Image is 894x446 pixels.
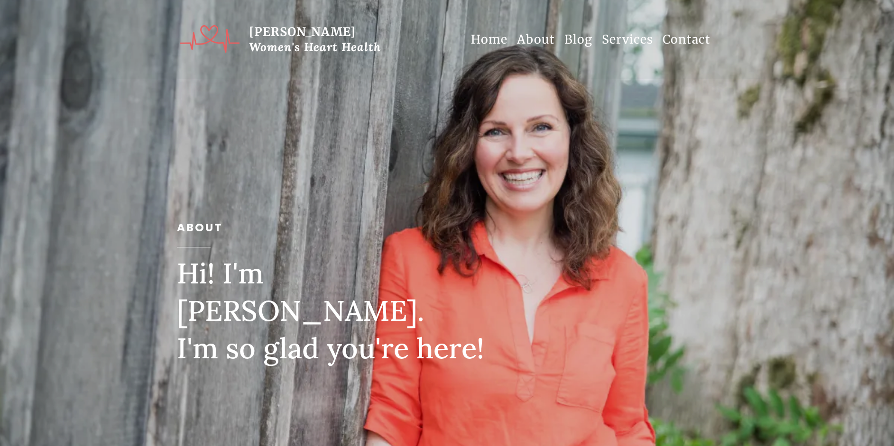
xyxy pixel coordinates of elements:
[177,255,424,328] span: Hi! I'm [PERSON_NAME].
[177,330,484,366] span: I'm so glad you're here!
[179,21,240,57] img: Brand Logo
[466,25,512,54] a: Home
[512,25,560,54] a: About
[177,220,223,235] span: ABOUT
[658,25,715,54] a: Contact
[249,24,356,39] strong: [PERSON_NAME]
[249,39,381,55] span: Women's Heart Health
[560,25,597,54] a: Blog
[597,25,658,54] a: Services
